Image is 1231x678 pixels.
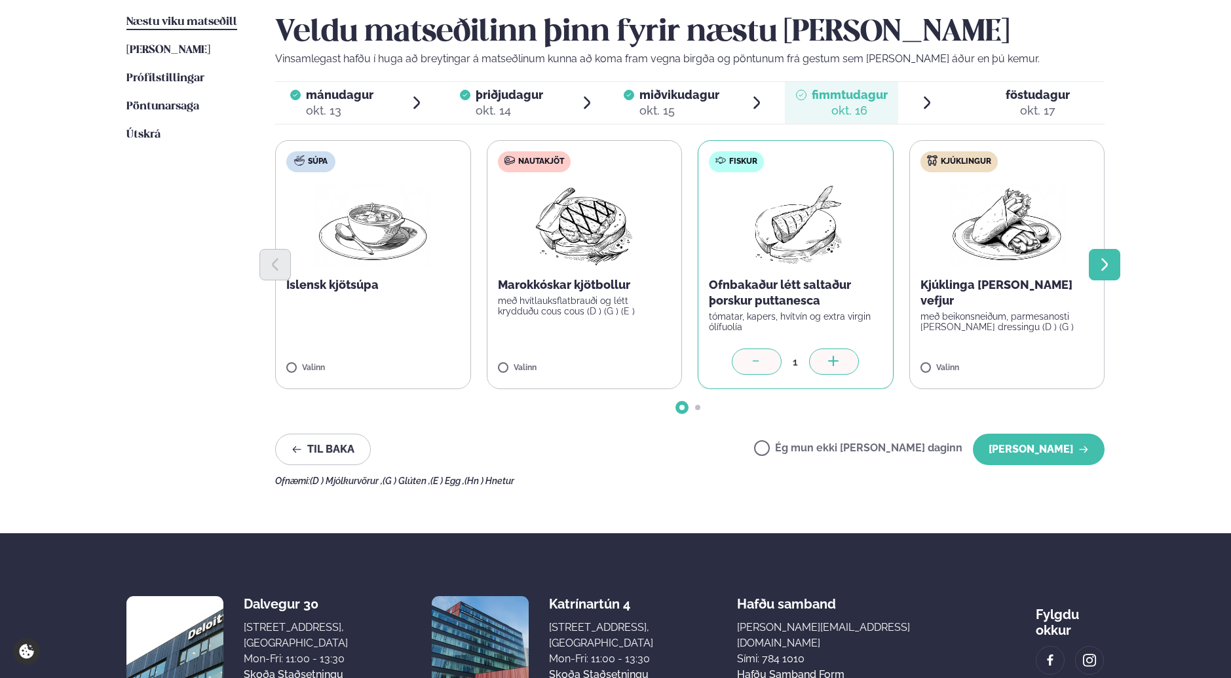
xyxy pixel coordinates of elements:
span: (G ) Glúten , [383,476,430,486]
div: [STREET_ADDRESS], [GEOGRAPHIC_DATA] [549,620,653,651]
a: [PERSON_NAME][EMAIL_ADDRESS][DOMAIN_NAME] [737,620,953,651]
div: okt. 14 [476,103,543,119]
a: Pöntunarsaga [126,99,199,115]
span: Go to slide 1 [679,405,685,410]
span: Nautakjöt [518,157,564,167]
img: beef.svg [504,155,515,166]
button: [PERSON_NAME] [973,434,1105,465]
p: Íslensk kjötsúpa [286,277,460,293]
span: Næstu viku matseðill [126,16,237,28]
img: Fish.png [738,183,854,267]
div: 1 [782,354,809,369]
span: Súpa [308,157,328,167]
span: Prófílstillingar [126,73,204,84]
div: Fylgdu okkur [1036,596,1105,638]
span: miðvikudagur [639,88,719,102]
span: Kjúklingur [941,157,991,167]
img: Soup.png [315,183,430,267]
div: okt. 15 [639,103,719,119]
p: Kjúklinga [PERSON_NAME] vefjur [920,277,1094,309]
img: image alt [1043,653,1057,668]
a: image alt [1076,647,1103,674]
span: Go to slide 2 [695,405,700,410]
span: (D ) Mjólkurvörur , [310,476,383,486]
span: þriðjudagur [476,88,543,102]
a: Næstu viku matseðill [126,14,237,30]
p: Sími: 784 1010 [737,651,953,667]
a: Útskrá [126,127,161,143]
span: föstudagur [1006,88,1070,102]
span: fimmtudagur [812,88,888,102]
p: með hvítlauksflatbrauði og létt krydduðu cous cous (D ) (G ) (E ) [498,295,672,316]
span: Útskrá [126,129,161,140]
button: Til baka [275,434,371,465]
h2: Veldu matseðilinn þinn fyrir næstu [PERSON_NAME] [275,14,1105,51]
a: [PERSON_NAME] [126,43,210,58]
div: Mon-Fri: 11:00 - 13:30 [244,651,348,667]
span: mánudagur [306,88,373,102]
a: Prófílstillingar [126,71,204,86]
div: okt. 17 [1006,103,1070,119]
div: okt. 16 [812,103,888,119]
a: Cookie settings [13,638,40,665]
p: Vinsamlegast hafðu í huga að breytingar á matseðlinum kunna að koma fram vegna birgða og pöntunum... [275,51,1105,67]
div: okt. 13 [306,103,373,119]
button: Previous slide [259,249,291,280]
span: Fiskur [729,157,757,167]
img: Beef-Meat.png [526,183,642,267]
p: Marokkóskar kjötbollur [498,277,672,293]
div: [STREET_ADDRESS], [GEOGRAPHIC_DATA] [244,620,348,651]
span: [PERSON_NAME] [126,45,210,56]
div: Mon-Fri: 11:00 - 13:30 [549,651,653,667]
img: fish.svg [715,155,726,166]
p: tómatar, kapers, hvítvín og extra virgin ólífuolía [709,311,882,332]
img: chicken.svg [927,155,937,166]
span: (E ) Egg , [430,476,464,486]
span: Hafðu samband [737,586,836,612]
a: image alt [1036,647,1064,674]
span: (Hn ) Hnetur [464,476,514,486]
img: image alt [1082,653,1097,668]
span: Pöntunarsaga [126,101,199,112]
p: Ofnbakaður létt saltaður þorskur puttanesca [709,277,882,309]
div: Katrínartún 4 [549,596,653,612]
div: Dalvegur 30 [244,596,348,612]
img: soup.svg [294,155,305,166]
img: Wraps.png [949,183,1065,267]
button: Next slide [1089,249,1120,280]
div: Ofnæmi: [275,476,1105,486]
p: með beikonsneiðum, parmesanosti [PERSON_NAME] dressingu (D ) (G ) [920,311,1094,332]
